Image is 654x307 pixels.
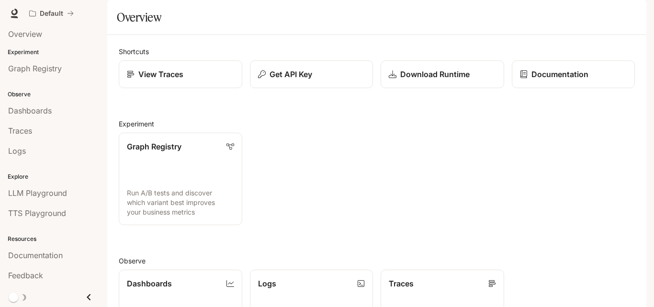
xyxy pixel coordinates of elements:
[258,278,276,289] p: Logs
[127,141,181,152] p: Graph Registry
[25,4,78,23] button: All workspaces
[119,119,635,129] h2: Experiment
[119,133,242,225] a: Graph RegistryRun A/B tests and discover which variant best improves your business metrics
[40,10,63,18] p: Default
[270,68,312,80] p: Get API Key
[389,278,414,289] p: Traces
[381,60,504,88] a: Download Runtime
[138,68,183,80] p: View Traces
[400,68,470,80] p: Download Runtime
[512,60,635,88] a: Documentation
[250,60,373,88] button: Get API Key
[119,256,635,266] h2: Observe
[119,46,635,57] h2: Shortcuts
[117,8,161,27] h1: Overview
[531,68,588,80] p: Documentation
[127,188,234,217] p: Run A/B tests and discover which variant best improves your business metrics
[127,278,172,289] p: Dashboards
[119,60,242,88] a: View Traces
